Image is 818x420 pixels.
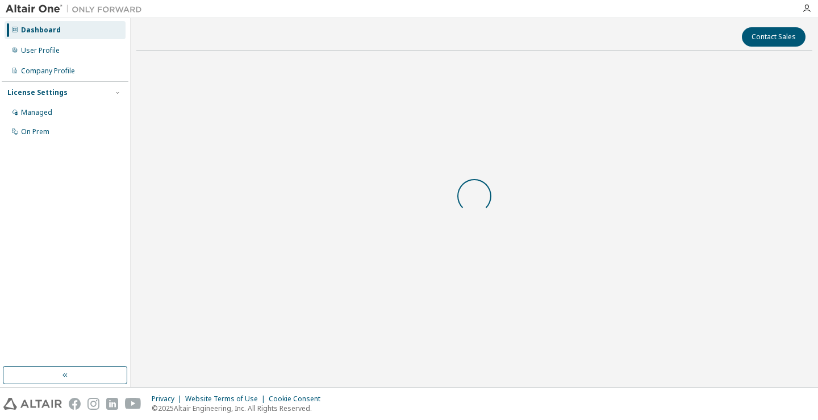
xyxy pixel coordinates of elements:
[21,26,61,35] div: Dashboard
[6,3,148,15] img: Altair One
[3,398,62,410] img: altair_logo.svg
[269,394,327,404] div: Cookie Consent
[742,27,806,47] button: Contact Sales
[69,398,81,410] img: facebook.svg
[125,398,141,410] img: youtube.svg
[106,398,118,410] img: linkedin.svg
[7,88,68,97] div: License Settings
[21,108,52,117] div: Managed
[21,66,75,76] div: Company Profile
[21,46,60,55] div: User Profile
[87,398,99,410] img: instagram.svg
[152,404,327,413] p: © 2025 Altair Engineering, Inc. All Rights Reserved.
[185,394,269,404] div: Website Terms of Use
[21,127,49,136] div: On Prem
[152,394,185,404] div: Privacy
